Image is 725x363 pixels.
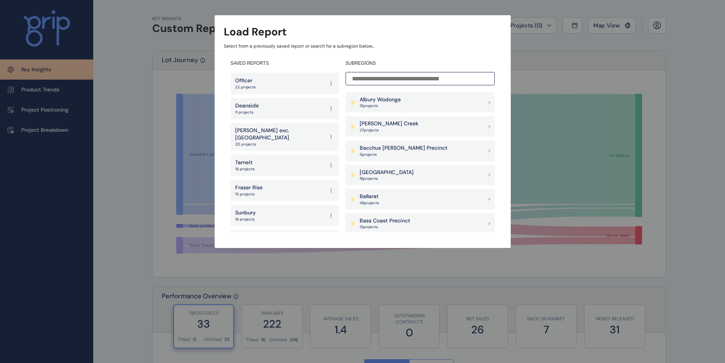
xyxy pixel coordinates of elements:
[360,217,410,225] p: Bass Coast Precinct
[235,85,256,90] p: 22 projects
[235,184,263,192] p: Fraser Rise
[360,120,418,128] p: [PERSON_NAME] Creek
[360,200,379,206] p: 48 project s
[360,128,418,133] p: 27 project s
[360,144,448,152] p: Bacchus [PERSON_NAME] Precinct
[360,169,414,176] p: [GEOGRAPHIC_DATA]
[235,77,256,85] p: Officer
[235,166,255,172] p: 19 projects
[235,159,255,166] p: Tarneit
[235,127,324,142] p: [PERSON_NAME] exc. [GEOGRAPHIC_DATA]
[235,142,324,147] p: 20 projects
[235,102,259,110] p: Deanside
[360,176,414,181] p: 18 project s
[360,193,379,200] p: Ballarat
[235,217,256,222] p: 16 projects
[235,110,259,115] p: 11 projects
[224,24,287,39] h3: Load Report
[346,60,495,67] h4: SUBREGIONS
[360,152,448,157] p: 5 project s
[360,224,410,230] p: 13 project s
[224,43,502,50] p: Select from a previously saved report or search for a subregion below...
[360,96,401,104] p: Albury Wodonga
[231,60,339,67] h4: SAVED REPORTS
[235,192,263,197] p: 15 projects
[235,209,256,217] p: Sunbury
[360,103,401,109] p: 15 project s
